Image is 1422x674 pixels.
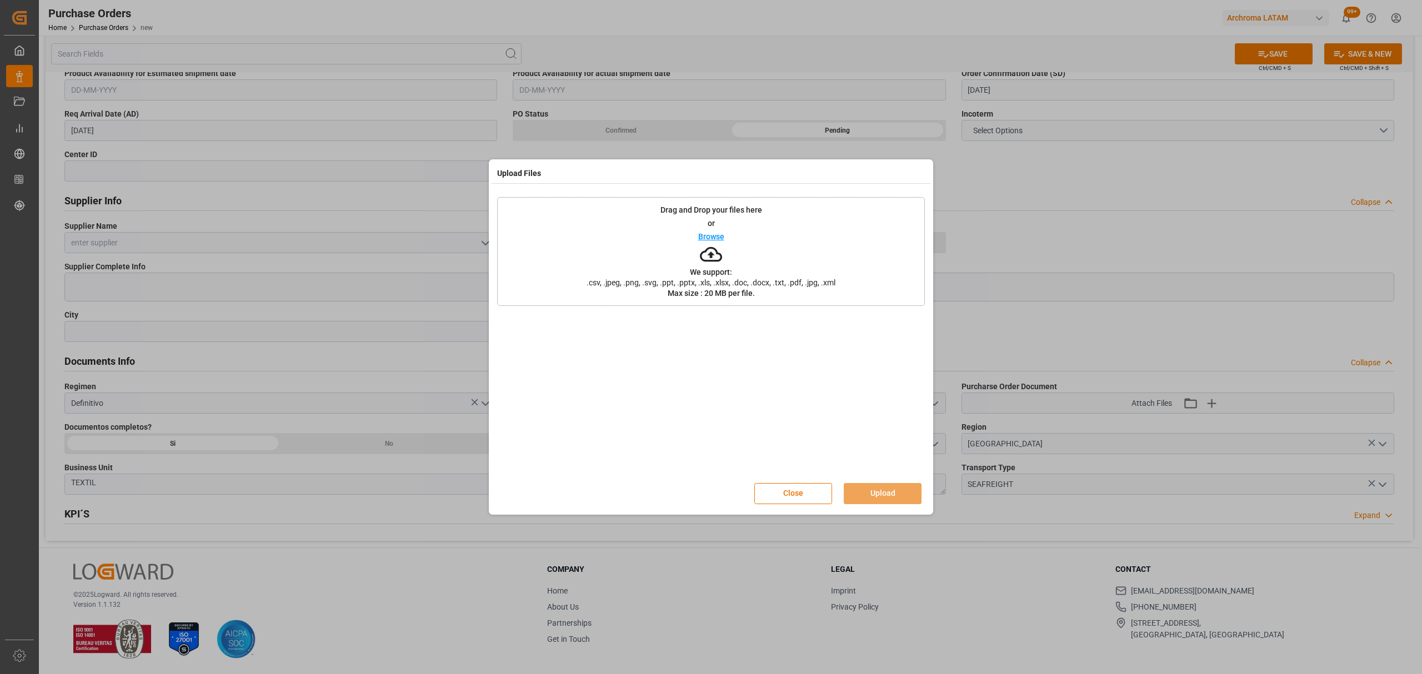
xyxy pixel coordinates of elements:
p: Drag and Drop your files here [660,206,762,214]
button: Upload [844,483,922,504]
div: Drag and Drop your files hereorBrowseWe support:.csv, .jpeg, .png, .svg, .ppt, .pptx, .xls, .xlsx... [497,197,925,306]
p: or [708,219,715,227]
h4: Upload Files [497,168,541,179]
p: Browse [698,233,724,240]
button: Close [754,483,832,504]
span: .csv, .jpeg, .png, .svg, .ppt, .pptx, .xls, .xlsx, .doc, .docx, .txt, .pdf, .jpg, .xml [579,279,843,286]
p: We support: [690,268,732,276]
p: Max size : 20 MB per file. [668,289,755,297]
